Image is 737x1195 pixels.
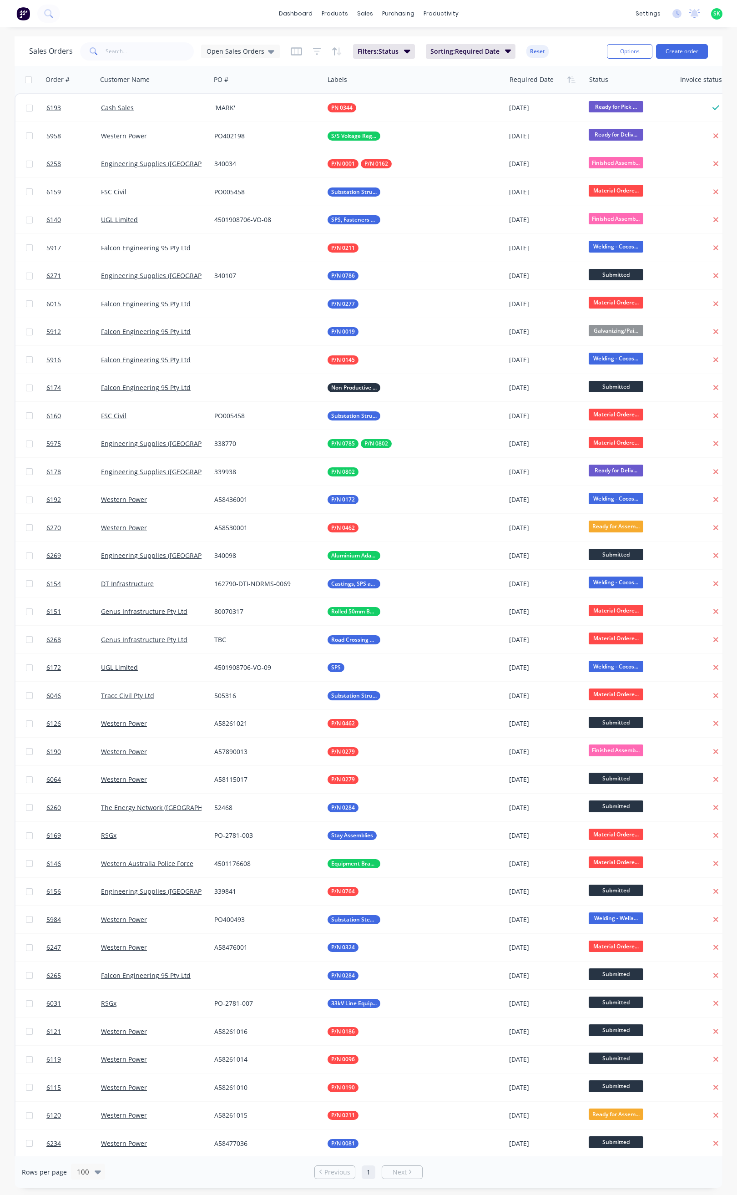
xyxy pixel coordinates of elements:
span: 6234 [46,1139,61,1148]
button: P/N 0096 [328,1055,358,1064]
a: Western Power [101,495,147,504]
span: 6159 [46,187,61,197]
a: Falcon Engineering 95 Pty Ltd [101,383,191,392]
div: [DATE] [509,579,581,588]
span: Ready for Deliv... [589,129,643,140]
a: 5958 [46,122,101,150]
span: P/N 0277 [331,299,355,309]
span: Submitted [589,549,643,560]
span: P/N 0279 [331,775,355,784]
span: 6115 [46,1083,61,1092]
div: 340034 [214,159,315,168]
button: Equipment Brackets [328,859,380,868]
div: [DATE] [509,775,581,784]
button: Non Productive Tasks [328,383,380,392]
a: Western Power [101,1111,147,1119]
div: 4501908706-VO-09 [214,663,315,672]
button: P/N 0081 [328,1139,358,1148]
a: 6234 [46,1130,101,1157]
span: P/N 0802 [364,439,388,448]
a: Engineering Supplies ([GEOGRAPHIC_DATA]) Pty Ltd [101,551,257,560]
span: Submitted [589,269,643,280]
div: [DATE] [509,271,581,280]
span: 5916 [46,355,61,365]
a: Western Power [101,523,147,532]
div: sales [353,7,378,20]
button: PN 0344 [328,103,356,112]
span: P/N 0462 [331,523,355,532]
a: Genus Infrastructure Pty Ltd [101,607,187,616]
div: 505316 [214,691,315,700]
span: 6271 [46,271,61,280]
div: Order # [45,75,70,84]
button: P/N 0279 [328,775,358,784]
span: 6120 [46,1111,61,1120]
div: 52468 [214,803,315,812]
a: 6247 [46,934,101,961]
button: P/N 0462 [328,523,358,532]
span: 6172 [46,663,61,672]
span: 6270 [46,523,61,532]
a: 6260 [46,794,101,821]
button: Aluminium Adaptor Plates [328,551,380,560]
a: Western Power [101,775,147,784]
span: Submitted [589,800,643,812]
a: Falcon Engineering 95 Pty Ltd [101,299,191,308]
span: SPS [331,663,341,672]
span: P/N 0284 [331,971,355,980]
span: 6169 [46,831,61,840]
a: FSC Civil [101,187,126,196]
a: 6159 [46,178,101,206]
a: 6160 [46,402,101,430]
a: 6190 [46,738,101,765]
div: [DATE] [509,831,581,840]
span: Material Ordere... [589,409,643,420]
div: [DATE] [509,803,581,812]
div: A58261021 [214,719,315,728]
div: [DATE] [509,439,581,448]
span: Equipment Brackets [331,859,377,868]
span: Ready for Assem... [589,521,643,532]
a: Western Power [101,747,147,756]
span: Material Ordere... [589,856,643,868]
span: Welding - Cocos... [589,241,643,252]
a: 5912 [46,318,101,345]
div: [DATE] [509,159,581,168]
span: P/N 0785 [331,439,355,448]
button: P/N 0172 [328,495,358,504]
span: 6126 [46,719,61,728]
button: P/N 0190 [328,1083,358,1092]
span: Substation Steel & Ali [331,915,377,924]
a: dashboard [274,7,317,20]
span: SK [713,10,720,18]
button: Castings, SPS and Buy In [328,579,380,588]
span: P/N 0211 [331,1111,355,1120]
button: Substation Structural Steel [328,187,380,197]
span: 6260 [46,803,61,812]
div: [DATE] [509,719,581,728]
button: P/N 0785P/N 0802 [328,439,392,448]
div: 340098 [214,551,315,560]
input: Search... [106,42,194,61]
div: [DATE] [509,859,581,868]
div: Required Date [510,75,554,84]
button: P/N 0284 [328,803,358,812]
a: 6174 [46,374,101,401]
span: Substation Structural Steel [331,691,377,700]
button: P/N 0786 [328,271,358,280]
span: Filters: Status [358,47,399,56]
div: Invoice status [680,75,722,84]
a: 6258 [46,150,101,177]
span: P/N 0786 [331,271,355,280]
a: Western Power [101,719,147,728]
div: [DATE] [509,355,581,365]
span: 5958 [46,132,61,141]
span: Welding - Cocos... [589,661,643,672]
div: Status [589,75,608,84]
a: 6265 [46,962,101,989]
button: SPS [328,663,344,672]
span: P/N 0001 [331,159,355,168]
span: P/N 0764 [331,887,355,896]
a: Falcon Engineering 95 Pty Ltd [101,355,191,364]
span: 6258 [46,159,61,168]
